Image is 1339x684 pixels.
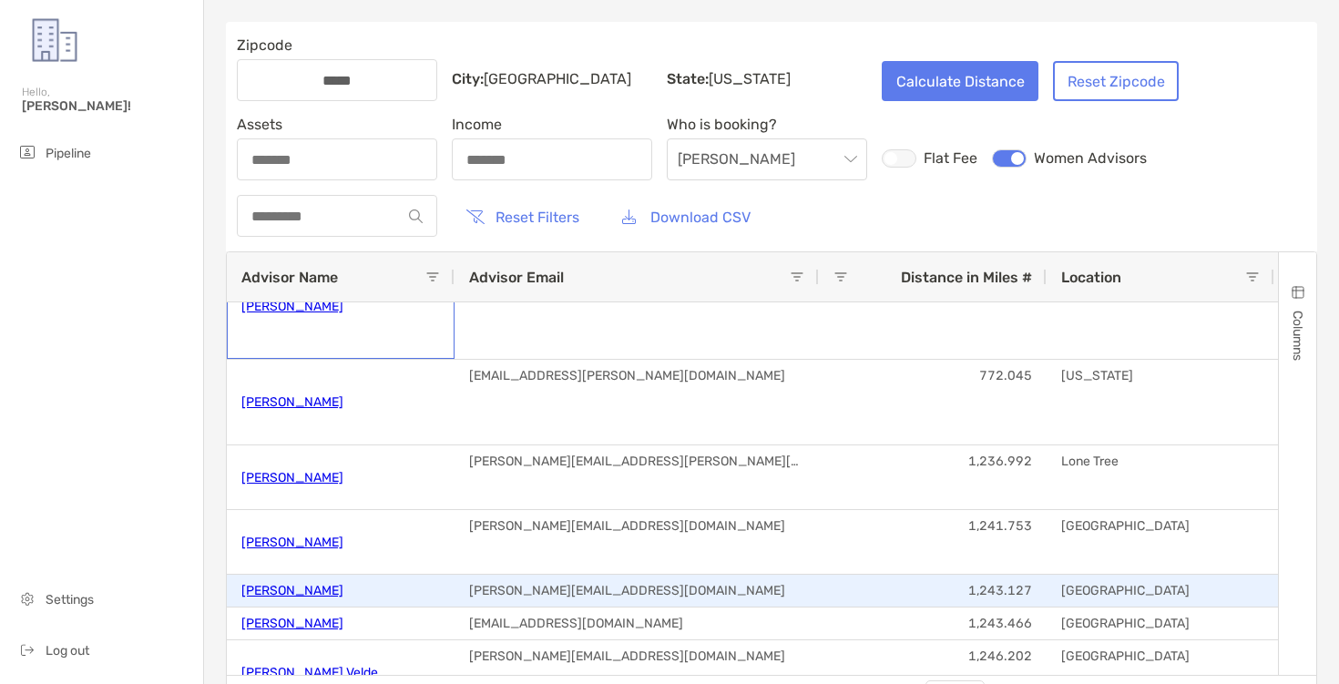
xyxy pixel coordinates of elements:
[455,445,819,509] div: [PERSON_NAME][EMAIL_ADDRESS][PERSON_NAME][DOMAIN_NAME]
[46,592,94,607] span: Settings
[46,643,89,658] span: Log out
[241,576,343,606] a: [PERSON_NAME]
[16,638,38,660] img: logout icon
[241,463,343,493] a: [PERSON_NAME]
[46,146,91,161] span: Pipeline
[455,253,819,359] div: [PERSON_NAME][EMAIL_ADDRESS][PERSON_NAME][DOMAIN_NAME]
[1047,445,1274,509] div: Lone Tree
[882,61,1038,101] button: Calculate Distance
[667,116,867,133] span: Who is booking?
[455,360,819,444] div: [EMAIL_ADDRESS][PERSON_NAME][DOMAIN_NAME]
[455,510,819,574] div: [PERSON_NAME][EMAIL_ADDRESS][DOMAIN_NAME]
[819,575,1047,607] div: 1,243.127
[452,197,593,237] button: Reset Filters
[882,149,977,168] label: Flat Fee
[455,607,819,639] div: [EMAIL_ADDRESS][DOMAIN_NAME]
[241,608,343,638] a: [PERSON_NAME]
[238,152,436,168] input: Assets
[819,360,1047,444] div: 772.045
[455,575,819,607] div: [PERSON_NAME][EMAIL_ADDRESS][DOMAIN_NAME]
[1061,269,1121,286] span: Location
[22,7,87,73] img: Zoe Logo
[241,269,338,286] span: Advisor Name
[1053,61,1179,101] button: Reset Zipcode
[819,253,1047,359] div: 770.988
[22,98,192,114] span: [PERSON_NAME]!
[1047,360,1274,444] div: [US_STATE]
[678,139,856,179] span: Brendan
[241,291,343,322] a: [PERSON_NAME]
[241,527,343,557] a: [PERSON_NAME]
[1047,575,1274,607] div: [GEOGRAPHIC_DATA]
[16,587,38,609] img: settings icon
[819,607,1047,639] div: 1,243.466
[452,70,484,87] b: City:
[992,149,1147,168] label: Women Advisors
[667,70,709,87] b: State:
[1047,510,1274,574] div: [GEOGRAPHIC_DATA]
[1047,607,1274,639] div: [GEOGRAPHIC_DATA]
[237,36,437,54] span: Zipcode
[469,269,564,286] span: Advisor Email
[1047,253,1274,359] div: [US_STATE]
[237,116,437,133] span: Assets
[819,445,1047,509] div: 1,236.992
[608,197,764,237] button: Download CSV
[16,141,38,163] img: pipeline icon
[901,269,1032,286] span: Distance in Miles #
[667,72,867,87] p: [US_STATE]
[453,152,651,168] input: Income
[409,209,423,223] img: input icon
[241,387,343,417] a: [PERSON_NAME]
[819,510,1047,574] div: 1,241.753
[264,73,410,88] input: Zipcode
[452,116,652,133] span: Income
[452,72,652,87] p: [GEOGRAPHIC_DATA]
[1290,311,1305,361] span: Columns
